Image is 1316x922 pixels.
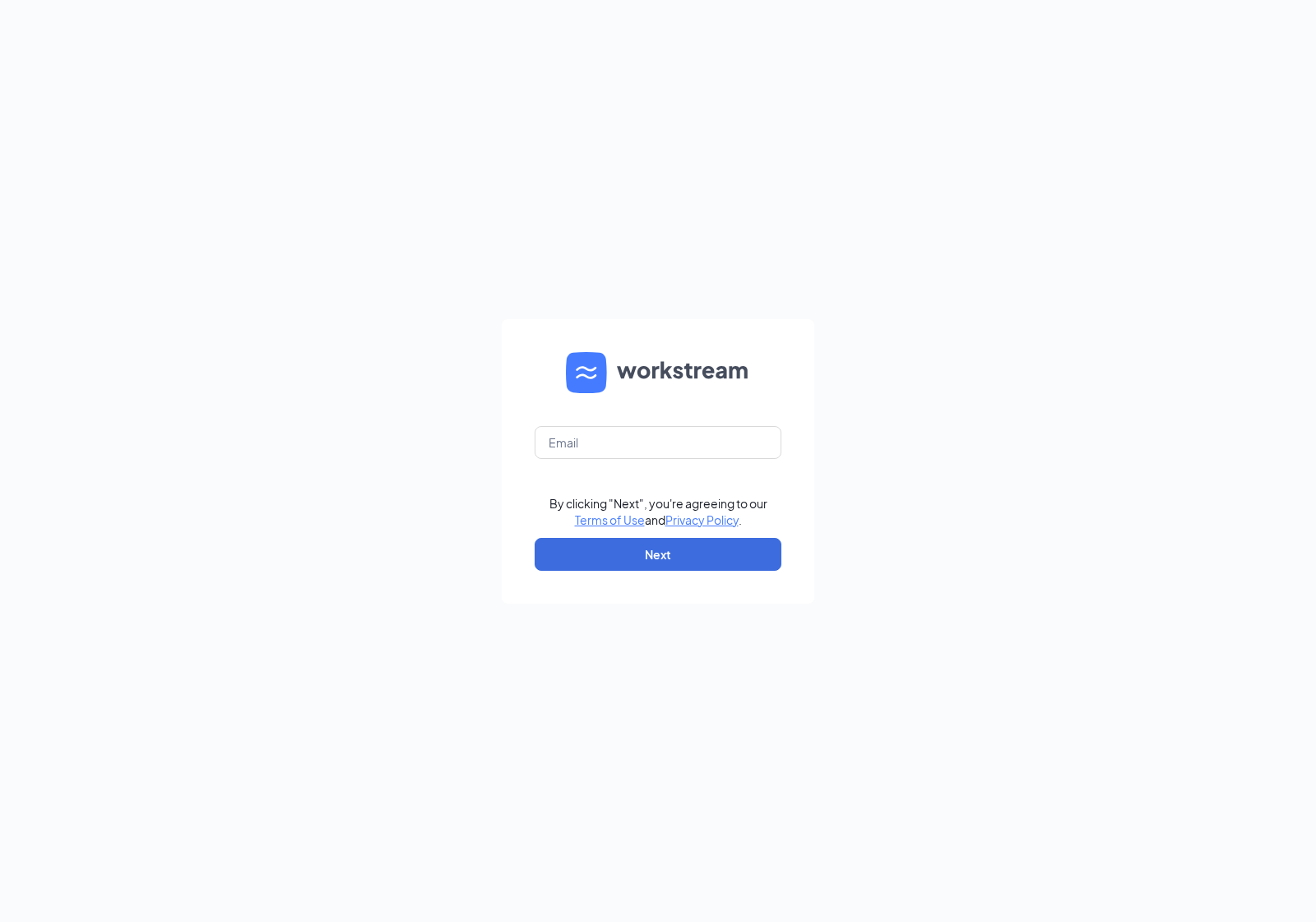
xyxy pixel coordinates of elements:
a: Terms of Use [575,512,645,527]
img: WS logo and Workstream text [566,352,750,393]
input: Email [535,426,781,459]
div: By clicking "Next", you're agreeing to our and . [549,495,767,528]
a: Privacy Policy [665,512,739,527]
button: Next [535,538,781,571]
